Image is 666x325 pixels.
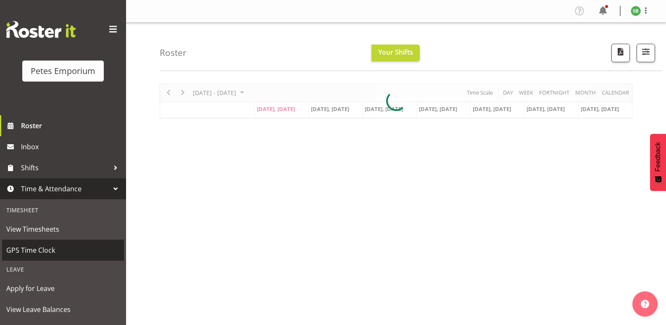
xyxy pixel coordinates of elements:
[2,278,124,299] a: Apply for Leave
[6,244,120,256] span: GPS Time Clock
[2,219,124,240] a: View Timesheets
[2,299,124,320] a: View Leave Balances
[641,300,649,308] img: help-xxl-2.png
[21,119,122,132] span: Roster
[31,65,95,77] div: Petes Emporium
[654,142,662,172] span: Feedback
[21,182,109,195] span: Time & Attendance
[6,21,76,38] img: Rosterit website logo
[2,261,124,278] div: Leave
[21,161,109,174] span: Shifts
[21,140,122,153] span: Inbox
[2,201,124,219] div: Timesheet
[378,48,413,57] span: Your Shifts
[637,44,655,62] button: Filter Shifts
[6,223,120,235] span: View Timesheets
[2,240,124,261] a: GPS Time Clock
[6,303,120,316] span: View Leave Balances
[611,44,630,62] button: Download a PDF of the roster according to the set date range.
[631,6,641,16] img: stephanie-burden9828.jpg
[371,45,420,61] button: Your Shifts
[650,134,666,191] button: Feedback - Show survey
[6,282,120,295] span: Apply for Leave
[160,48,187,58] h4: Roster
